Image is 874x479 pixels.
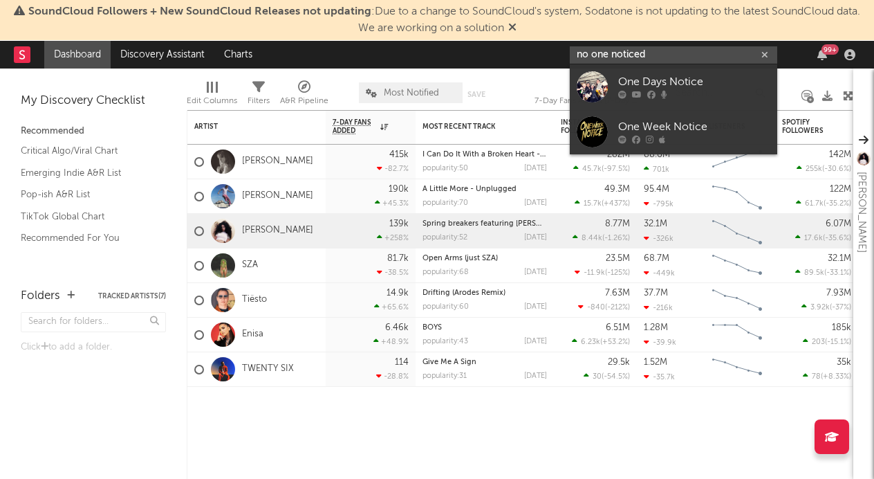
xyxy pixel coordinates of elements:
[561,118,609,135] div: Instagram Followers
[534,75,638,116] div: 7-Day Fans Added (7-Day Fans Added)
[422,165,468,172] div: popularity: 50
[524,338,547,345] div: [DATE]
[98,293,166,300] button: Tracked Artists(7)
[604,373,628,381] span: -54.5 %
[826,269,849,277] span: -33.1 %
[21,143,152,159] a: Critical Algo/Viral Chart
[604,165,628,173] span: -97.5 %
[422,359,476,366] a: Give Me A Sign
[604,185,630,194] div: 49.3M
[825,235,849,242] span: -35.6 %
[644,372,675,381] div: -35.7k
[817,49,827,60] button: 99+
[573,233,630,242] div: ( )
[422,289,505,297] a: Drifting (Arodes Remix)
[111,41,214,69] a: Discovery Assistant
[570,46,777,64] input: Search for artists
[824,165,849,173] span: -30.6 %
[422,338,468,345] div: popularity: 43
[375,199,409,208] div: +45.3 %
[422,269,469,276] div: popularity: 68
[605,219,630,228] div: 8.77M
[389,185,409,194] div: 190k
[706,145,768,179] svg: Chart title
[377,233,409,242] div: +258 %
[608,358,630,367] div: 29.5k
[644,199,673,208] div: -795k
[606,323,630,332] div: 6.51M
[280,93,328,109] div: A&R Pipeline
[248,75,270,116] div: Filters
[801,302,851,311] div: ( )
[821,44,839,55] div: 99 +
[644,185,669,194] div: 95.4M
[829,150,851,159] div: 142M
[187,75,237,116] div: Edit Columns
[374,302,409,311] div: +65.6 %
[604,235,628,242] span: -1.26 %
[28,6,860,34] span: : Due to a change to SoundCloud's system, Sodatone is not updating to the latest SoundCloud data....
[422,186,547,193] div: A Little More - Unplugged
[853,172,870,253] div: [PERSON_NAME]
[706,179,768,214] svg: Chart title
[826,219,851,228] div: 6.07M
[578,302,630,311] div: ( )
[644,289,668,298] div: 37.7M
[21,93,166,109] div: My Discovery Checklist
[214,41,262,69] a: Charts
[524,303,547,311] div: [DATE]
[572,337,630,346] div: ( )
[422,324,442,332] a: BOYS
[837,358,851,367] div: 35k
[248,93,270,109] div: Filters
[242,294,267,306] a: Tiësto
[242,156,313,168] a: [PERSON_NAME]
[582,235,602,242] span: 8.44k
[795,233,851,242] div: ( )
[584,200,602,208] span: 15.7k
[618,119,770,136] div: One Week Notice
[21,312,166,332] input: Search for folders...
[524,269,547,276] div: [DATE]
[796,199,851,208] div: ( )
[618,74,770,91] div: One Days Notice
[803,372,851,381] div: ( )
[187,93,237,109] div: Edit Columns
[422,151,547,159] div: I Can Do It With a Broken Heart - Dombresky Remix
[582,165,602,173] span: 45.7k
[797,164,851,173] div: ( )
[242,329,263,341] a: Enisa
[395,358,409,367] div: 114
[242,190,313,202] a: [PERSON_NAME]
[44,41,111,69] a: Dashboard
[644,269,675,278] div: -449k
[194,123,298,131] div: Artist
[584,269,605,277] span: -11.9k
[604,200,628,208] span: +437 %
[242,260,258,271] a: SZA
[607,150,630,159] div: 282M
[812,338,825,346] span: 203
[508,23,517,34] span: Dismiss
[21,187,152,202] a: Pop-ish A&R List
[422,199,468,207] div: popularity: 70
[422,324,547,332] div: BOYS
[422,123,526,131] div: Most Recent Track
[804,269,824,277] span: 89.5k
[570,64,777,109] a: One Days Notice
[524,165,547,172] div: [DATE]
[575,268,630,277] div: ( )
[706,283,768,318] svg: Chart title
[21,209,152,224] a: TikTok Global Chart
[806,165,822,173] span: 255k
[422,220,547,228] div: Spring breakers featuring kesha
[644,303,673,312] div: -216k
[387,254,409,263] div: 81.7k
[524,372,547,380] div: [DATE]
[644,234,673,243] div: -326k
[573,164,630,173] div: ( )
[422,289,547,297] div: Drifting (Arodes Remix)
[21,288,60,305] div: Folders
[644,254,669,263] div: 68.7M
[422,303,469,311] div: popularity: 60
